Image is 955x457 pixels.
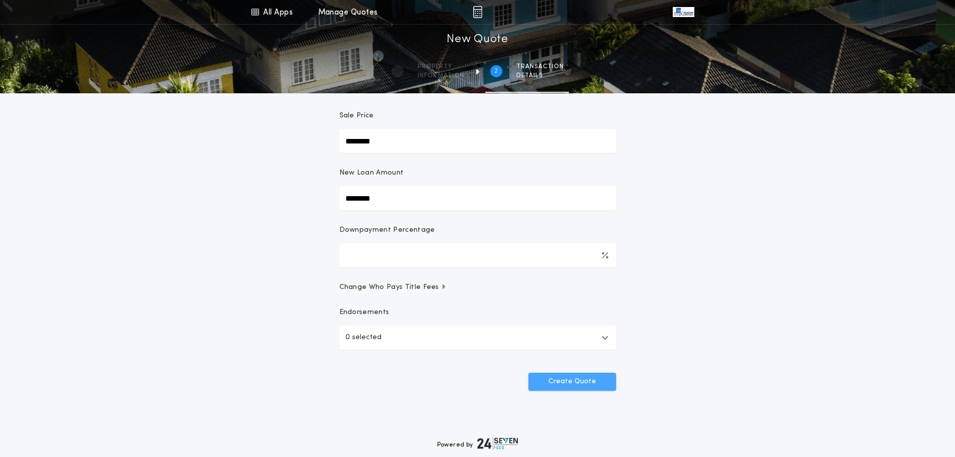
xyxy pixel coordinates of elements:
[447,32,508,48] h1: New Quote
[339,129,616,153] input: Sale Price
[473,6,482,18] img: img
[339,186,616,210] input: New Loan Amount
[477,437,518,449] img: logo
[339,282,616,292] button: Change Who Pays Title Fees
[345,332,381,344] p: 0 selected
[516,72,564,80] span: details
[339,111,374,121] p: Sale Price
[528,373,616,391] button: Create Quote
[418,63,464,71] span: Property
[494,67,498,75] h2: 2
[673,7,694,17] img: vs-icon
[339,326,616,350] button: 0 selected
[339,168,404,178] p: New Loan Amount
[418,72,464,80] span: information
[339,308,616,318] p: Endorsements
[516,63,564,71] span: Transaction
[339,243,616,267] input: Downpayment Percentage
[339,282,447,292] span: Change Who Pays Title Fees
[339,225,435,235] p: Downpayment Percentage
[437,437,518,449] div: Powered by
